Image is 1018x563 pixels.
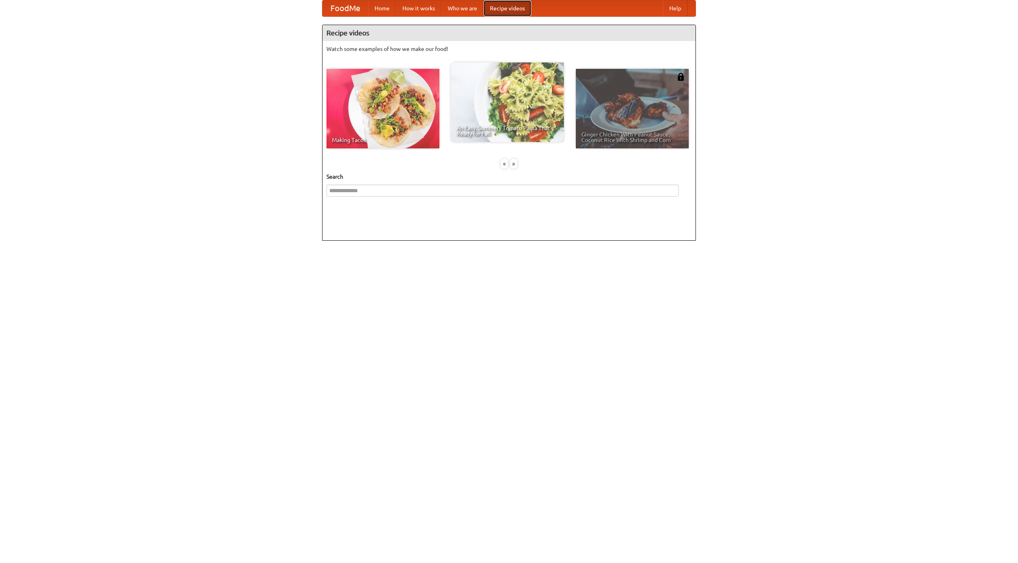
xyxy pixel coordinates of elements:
a: Making Tacos [326,69,439,148]
div: « [501,159,508,169]
a: Who we are [441,0,484,16]
h5: Search [326,173,692,181]
span: Making Tacos [332,137,434,143]
a: Recipe videos [484,0,531,16]
a: Help [663,0,688,16]
a: How it works [396,0,441,16]
span: An Easy, Summery Tomato Pasta That's Ready for Fall [457,125,558,136]
a: Home [368,0,396,16]
img: 483408.png [677,73,685,81]
h4: Recipe videos [322,25,696,41]
p: Watch some examples of how we make our food! [326,45,692,53]
div: » [510,159,517,169]
a: An Easy, Summery Tomato Pasta That's Ready for Fall [451,62,564,142]
a: FoodMe [322,0,368,16]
